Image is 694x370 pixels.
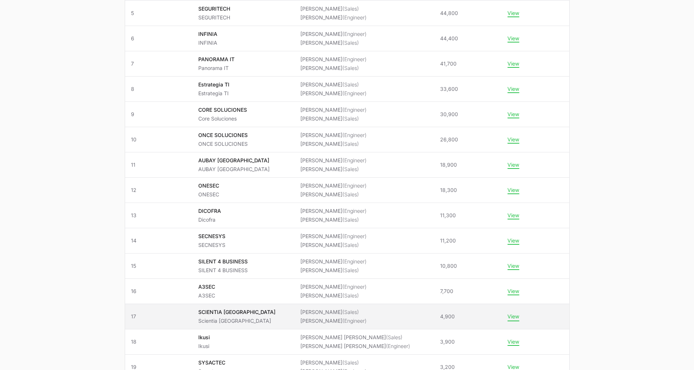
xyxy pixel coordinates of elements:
li: [PERSON_NAME] [300,64,367,72]
p: SECNESYS [198,241,225,249]
p: SEGURITECH [198,14,230,21]
span: 8 [131,85,187,93]
p: Ikusi [198,343,210,350]
span: 15 [131,262,187,270]
span: (Sales) [342,5,359,12]
li: [PERSON_NAME] [300,14,367,21]
span: 14 [131,237,187,244]
span: (Engineer) [342,318,367,324]
li: [PERSON_NAME] [300,283,367,291]
p: Estrategia TI [198,90,229,97]
p: AUBAY [GEOGRAPHIC_DATA] [198,157,270,164]
span: (Sales) [342,267,359,273]
p: A3SEC [198,292,215,299]
li: [PERSON_NAME] [PERSON_NAME] [300,343,410,350]
span: (Sales) [342,292,359,299]
li: [PERSON_NAME] [300,258,367,265]
span: 4,900 [440,313,455,320]
li: [PERSON_NAME] [300,166,367,173]
li: [PERSON_NAME] [300,317,367,325]
span: (Engineer) [342,233,367,239]
p: CORE SOLUCIONES [198,106,247,114]
span: 11,300 [440,212,456,219]
span: 3,900 [440,338,455,345]
li: [PERSON_NAME] [300,241,367,249]
span: 16 [131,288,187,295]
span: 44,800 [440,10,458,17]
li: [PERSON_NAME] [300,157,367,164]
span: 12 [131,186,187,194]
button: View [507,10,519,16]
p: SILENT 4 BUSINESS [198,267,248,274]
li: [PERSON_NAME] [300,90,367,97]
span: 10,800 [440,262,457,270]
span: (Engineer) [342,90,367,96]
span: (Sales) [342,81,359,88]
span: 7,700 [440,288,453,295]
p: ONCE SOLUCIONES [198,132,248,139]
button: View [507,35,519,42]
span: 10 [131,136,187,143]
span: (Engineer) [386,343,410,349]
li: [PERSON_NAME] [300,56,367,63]
p: Dicofra [198,216,221,223]
span: 18,300 [440,186,457,194]
li: [PERSON_NAME] [300,115,367,122]
span: 9 [131,111,187,118]
span: 18 [131,338,187,345]
li: [PERSON_NAME] [300,191,367,198]
span: 17 [131,313,187,320]
span: (Sales) [342,359,359,366]
span: (Sales) [386,334,402,340]
p: SEGURITECH [198,5,230,12]
span: (Sales) [342,166,359,172]
span: (Sales) [342,217,359,223]
p: Panorama IT [198,64,235,72]
li: [PERSON_NAME] [300,308,367,316]
span: (Sales) [342,115,359,122]
p: ONESEC [198,182,219,189]
p: Ikusi [198,334,210,341]
li: [PERSON_NAME] [300,292,367,299]
button: View [507,60,519,67]
span: (Engineer) [342,208,367,214]
span: (Engineer) [342,132,367,138]
span: (Engineer) [342,182,367,189]
p: DICOFRA [198,207,221,215]
span: (Sales) [342,191,359,197]
p: Core Soluciones [198,115,247,122]
span: 11,200 [440,237,456,244]
span: (Engineer) [342,258,367,264]
li: [PERSON_NAME] [300,359,367,366]
li: [PERSON_NAME] [300,81,367,88]
p: AUBAY [GEOGRAPHIC_DATA] [198,166,270,173]
span: (Sales) [342,242,359,248]
p: SYSACTEC [198,359,225,366]
span: 7 [131,60,187,67]
li: [PERSON_NAME] [300,5,367,12]
span: (Engineer) [342,56,367,62]
span: 30,900 [440,111,458,118]
span: 18,900 [440,161,457,169]
p: SECNESYS [198,233,225,240]
span: (Engineer) [342,31,367,37]
p: SCIENTIA [GEOGRAPHIC_DATA] [198,308,275,316]
button: View [507,212,519,219]
span: (Engineer) [342,107,367,113]
li: [PERSON_NAME] [PERSON_NAME] [300,334,410,341]
button: View [507,288,519,295]
span: (Sales) [342,65,359,71]
span: (Engineer) [342,157,367,163]
li: [PERSON_NAME] [300,39,367,47]
button: View [507,162,519,168]
span: 41,700 [440,60,457,67]
li: [PERSON_NAME] [300,140,367,148]
li: [PERSON_NAME] [300,30,367,38]
span: 26,800 [440,136,458,143]
p: ONCE SOLUCIONES [198,140,248,148]
button: View [507,111,519,118]
p: INFINIA [198,30,217,38]
button: View [507,313,519,320]
span: 11 [131,161,187,169]
span: 44,400 [440,35,458,42]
